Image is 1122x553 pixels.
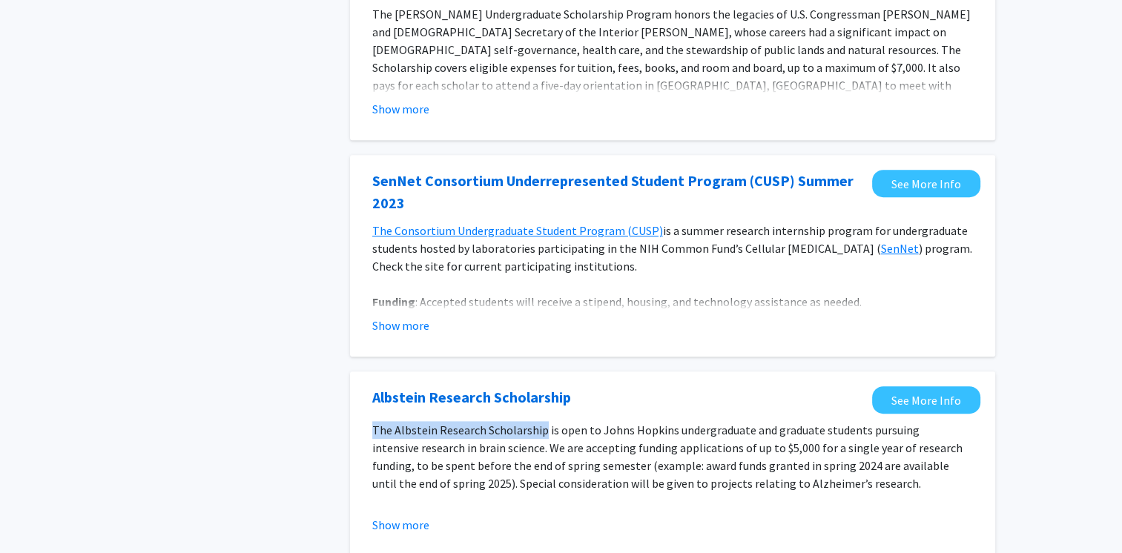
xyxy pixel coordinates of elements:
span: The [PERSON_NAME] Undergraduate Scholarship Program honors the legacies of U.S. Congressman [PERS... [372,7,971,128]
a: SenNet [881,241,919,256]
a: The Consortium Undergraduate Student Program (CUSP) [372,223,663,238]
button: Show more [372,100,429,118]
strong: Funding [372,294,415,309]
p: is a summer research internship program for undergraduate students hosted by laboratories partici... [372,222,973,275]
p: The Albstein Research Scholarship is open to Johns Hopkins undergraduate and graduate students pu... [372,421,973,492]
p: : Accepted students will receive a stipend, housing, and technology assistance as needed. [372,293,973,311]
iframe: Chat [11,486,63,542]
button: Show more [372,516,429,534]
a: Opens in a new tab [872,170,980,197]
a: Opens in a new tab [872,386,980,414]
a: Opens in a new tab [372,386,571,408]
a: Opens in a new tab [372,170,865,214]
button: Show more [372,317,429,334]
